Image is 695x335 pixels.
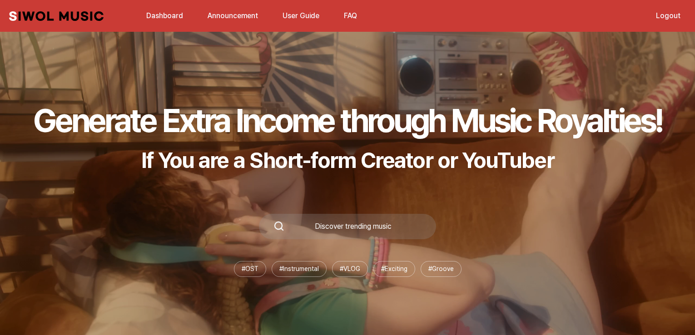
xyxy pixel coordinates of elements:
[373,261,415,277] li: # Exciting
[33,147,662,173] p: If You are a Short-form Creator or YouTuber
[332,261,368,277] li: # VLOG
[202,6,263,25] a: Announcement
[234,261,266,277] li: # OST
[338,5,362,27] button: FAQ
[421,261,462,277] li: # Groove
[141,6,189,25] a: Dashboard
[284,223,422,230] div: Discover trending music
[650,6,686,25] a: Logout
[277,6,325,25] a: User Guide
[33,101,662,140] h1: Generate Extra Income through Music Royalties!
[272,261,327,277] li: # Instrumental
